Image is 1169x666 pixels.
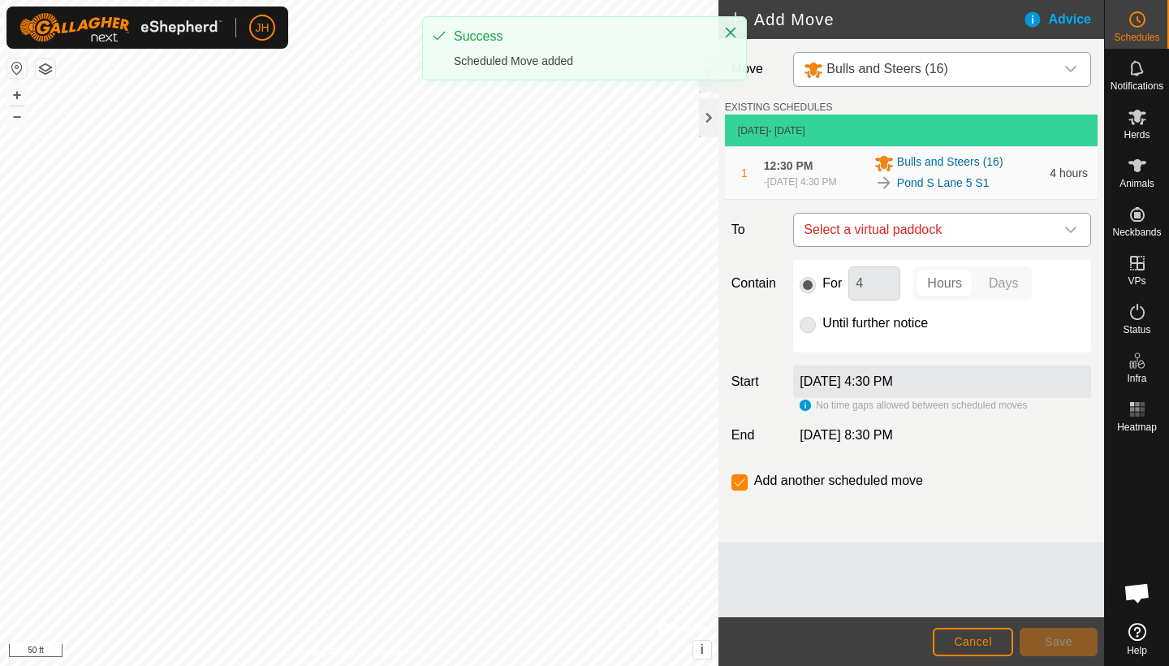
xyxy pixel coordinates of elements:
span: Infra [1127,374,1146,383]
span: 12:30 PM [764,159,813,172]
a: Help [1105,616,1169,662]
button: Cancel [933,628,1013,656]
span: VPs [1128,276,1145,286]
span: Select a virtual paddock [797,214,1055,246]
span: 1 [741,166,748,179]
div: dropdown trigger [1055,214,1087,246]
label: EXISTING SCHEDULES [725,100,833,115]
span: [DATE] 4:30 PM [767,176,837,188]
div: - [764,175,837,189]
span: Cancel [954,635,992,648]
span: [DATE] 8:30 PM [800,428,892,442]
span: Animals [1119,179,1154,188]
span: Bulls and Steers (16) [826,62,947,76]
div: Success [454,27,707,46]
button: – [7,106,27,126]
span: Schedules [1114,32,1159,42]
span: Bulls and Steers (16) [897,154,1003,173]
label: For [822,277,842,290]
img: To [874,173,894,192]
span: Heatmap [1117,422,1157,432]
label: To [725,213,787,247]
span: Neckbands [1112,227,1161,237]
span: Help [1127,646,1147,655]
span: [DATE] [738,125,769,136]
span: Save [1045,635,1072,648]
button: Reset Map [7,58,27,78]
label: End [725,426,787,445]
span: Herds [1124,130,1150,140]
button: + [7,85,27,105]
span: 4 hours [1050,166,1088,179]
span: Notifications [1111,81,1163,91]
label: [DATE] 4:30 PM [800,374,892,388]
span: No time gaps allowed between scheduled moves [816,400,1027,411]
span: JH [255,19,269,37]
a: Pond S Lane 5 S1 [897,175,990,192]
span: - [DATE] [769,125,805,136]
a: Contact Us [375,645,423,660]
button: Map Layers [36,59,55,79]
button: Close [719,21,742,44]
div: dropdown trigger [1055,53,1087,86]
label: Move [725,52,787,87]
div: Open chat [1113,569,1162,617]
a: Privacy Policy [295,645,356,660]
span: Bulls and Steers [797,53,1055,86]
span: i [701,642,704,656]
label: Start [725,372,787,391]
label: Until further notice [822,317,928,330]
label: Contain [725,274,787,293]
h2: Add Move [728,10,1023,29]
img: Gallagher Logo [19,13,222,42]
div: Scheduled Move added [454,53,707,70]
label: Add another scheduled move [754,474,923,487]
button: i [693,641,711,659]
div: Advice [1023,10,1104,29]
button: Save [1020,628,1098,656]
span: Status [1123,325,1150,335]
